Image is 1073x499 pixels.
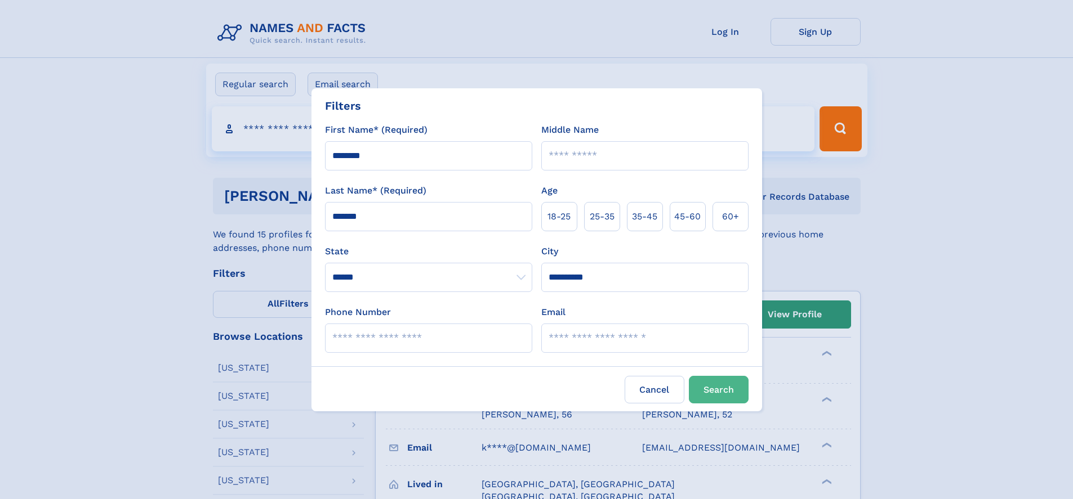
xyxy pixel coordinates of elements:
[325,245,532,258] label: State
[541,123,599,137] label: Middle Name
[722,210,739,223] span: 60+
[590,210,615,223] span: 25‑35
[674,210,701,223] span: 45‑60
[541,245,558,258] label: City
[689,376,749,403] button: Search
[325,123,428,137] label: First Name* (Required)
[325,184,426,197] label: Last Name* (Required)
[632,210,657,223] span: 35‑45
[325,305,391,319] label: Phone Number
[541,305,566,319] label: Email
[541,184,558,197] label: Age
[325,97,361,114] div: Filters
[547,210,571,223] span: 18‑25
[625,376,684,403] label: Cancel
